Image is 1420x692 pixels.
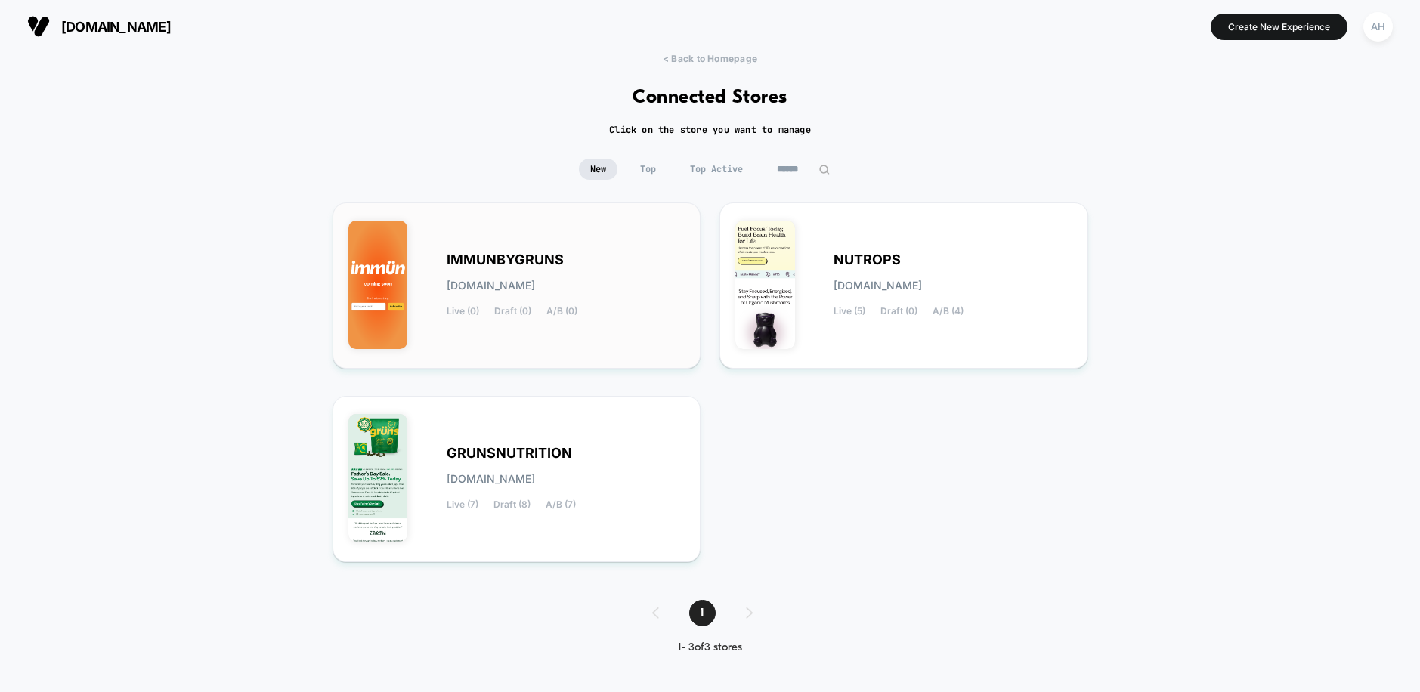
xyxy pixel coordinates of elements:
[447,255,564,265] span: IMMUNBYGRUNS
[348,221,408,349] img: IMMUNBYGRUNS
[447,499,478,510] span: Live (7)
[1363,12,1393,42] div: AH
[609,124,811,136] h2: Click on the store you want to manage
[23,14,175,39] button: [DOMAIN_NAME]
[579,159,617,180] span: New
[735,221,795,349] img: NUTROPS
[663,53,757,64] span: < Back to Homepage
[447,280,535,291] span: [DOMAIN_NAME]
[834,255,901,265] span: NUTROPS
[447,474,535,484] span: [DOMAIN_NAME]
[834,280,922,291] span: [DOMAIN_NAME]
[689,600,716,626] span: 1
[546,499,576,510] span: A/B (7)
[1211,14,1347,40] button: Create New Experience
[494,306,531,317] span: Draft (0)
[447,448,572,459] span: GRUNSNUTRITION
[834,306,865,317] span: Live (5)
[629,159,667,180] span: Top
[933,306,964,317] span: A/B (4)
[546,306,577,317] span: A/B (0)
[1359,11,1397,42] button: AH
[637,641,783,654] div: 1 - 3 of 3 stores
[818,164,830,175] img: edit
[633,87,787,109] h1: Connected Stores
[61,19,171,35] span: [DOMAIN_NAME]
[880,306,917,317] span: Draft (0)
[447,306,479,317] span: Live (0)
[679,159,754,180] span: Top Active
[493,499,531,510] span: Draft (8)
[348,414,408,542] img: GRUNSNUTRITION
[27,15,50,38] img: Visually logo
